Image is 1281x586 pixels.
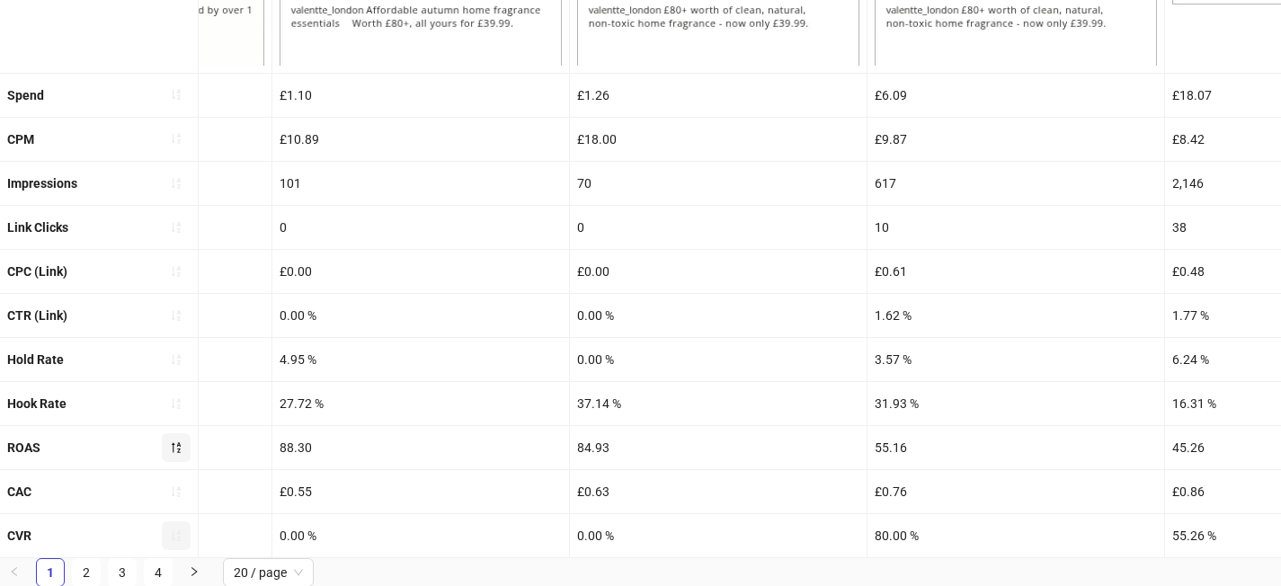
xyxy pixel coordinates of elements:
b: Hook Rate [7,396,67,411]
div: 80.00 % [867,514,1164,557]
div: £10.89 [272,118,569,161]
b: Spend [7,88,44,102]
span: left [9,566,20,577]
span: sort-ascending [170,265,182,278]
a: 4 [145,559,172,586]
div: 617 [867,162,1164,205]
a: 2 [73,559,100,586]
div: £0.61 [867,250,1164,293]
a: 1 [37,559,64,586]
div: 31.93 % [867,382,1164,425]
div: £0.76 [867,470,1164,513]
div: 88.30 [272,426,569,469]
div: £9.87 [867,118,1164,161]
span: sort-ascending [170,397,182,410]
b: Hold Rate [7,352,64,367]
div: 0.00 % [272,514,569,557]
div: 27.72 % [272,382,569,425]
b: CAC [7,484,31,499]
div: 10 [867,206,1164,249]
div: 101 [272,162,569,205]
span: 20 / page [234,559,303,586]
div: 0.00 % [570,338,867,381]
div: £0.00 [272,250,569,293]
div: £0.63 [570,470,867,513]
span: sort-ascending [170,177,182,190]
span: sort-ascending [170,529,182,542]
a: 3 [109,559,136,586]
b: Link Clicks [7,220,68,235]
span: sort-ascending [170,353,182,366]
div: 70 [570,162,867,205]
span: sort-ascending [170,132,182,145]
div: 55.16 [867,426,1164,469]
div: 0.00 % [570,514,867,557]
div: 0.00 % [272,294,569,337]
span: sort-ascending [170,221,182,234]
b: CVR [7,528,31,543]
span: sort-descending [170,441,182,454]
div: £6.09 [867,74,1164,117]
span: sort-ascending [170,88,182,101]
div: £0.00 [570,250,867,293]
div: 37.14 % [570,382,867,425]
b: CPC (Link) [7,264,67,279]
div: £18.00 [570,118,867,161]
div: £1.26 [570,74,867,117]
b: Impressions [7,176,77,191]
b: ROAS [7,440,40,455]
b: CTR (Link) [7,308,67,323]
div: 1.62 % [867,294,1164,337]
div: 0.00 % [570,294,867,337]
b: CPM [7,132,34,146]
div: £0.55 [272,470,569,513]
div: 0 [272,206,569,249]
span: right [189,566,200,577]
div: 3.57 % [867,338,1164,381]
div: 84.93 [570,426,867,469]
span: sort-ascending [170,309,182,322]
div: 4.95 % [272,338,569,381]
div: 0 [570,206,867,249]
span: sort-ascending [170,485,182,498]
div: £1.10 [272,74,569,117]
